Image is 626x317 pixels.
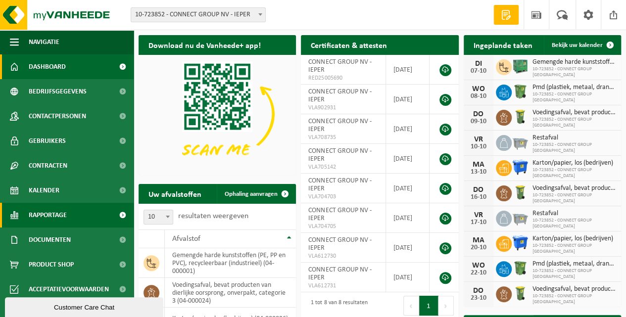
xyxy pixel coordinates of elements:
[532,218,616,229] span: 10-723852 - CONNECT GROUP [GEOGRAPHIC_DATA]
[165,248,296,278] td: gemengde harde kunststoffen (PE, PP en PVC), recycleerbaar (industrieel) (04-000001)
[131,7,266,22] span: 10-723852 - CONNECT GROUP NV - IEPER
[532,243,616,255] span: 10-723852 - CONNECT GROUP [GEOGRAPHIC_DATA]
[469,295,488,302] div: 23-10
[139,35,271,54] h2: Download nu de Vanheede+ app!
[308,177,371,192] span: CONNECT GROUP NV - IEPER
[386,233,430,263] td: [DATE]
[308,236,371,252] span: CONNECT GROUP NV - IEPER
[544,35,620,55] a: Bekijk uw kalender
[464,35,542,54] h2: Ingeplande taken
[5,295,165,317] iframe: chat widget
[532,285,616,293] span: Voedingsafval, bevat producten van dierlijke oorsprong, onverpakt, categorie 3
[144,210,173,224] span: 10
[512,108,529,125] img: WB-0140-HPE-GN-50
[469,287,488,295] div: DO
[532,58,616,66] span: Gemengde harde kunststoffen (pe, pp en pvc), recycleerbaar (industrieel)
[29,30,59,54] span: Navigatie
[386,85,430,114] td: [DATE]
[469,136,488,143] div: VR
[308,207,371,222] span: CONNECT GROUP NV - IEPER
[469,186,488,194] div: DO
[29,104,86,129] span: Contactpersonen
[403,296,419,316] button: Previous
[512,285,529,302] img: WB-0140-HPE-GN-50
[469,143,488,150] div: 10-10
[512,159,529,176] img: WB-1100-HPE-BE-01
[308,134,378,141] span: VLA708735
[512,134,529,150] img: WB-2500-GAL-GY-01
[419,296,438,316] button: 1
[552,42,603,48] span: Bekijk uw kalender
[512,234,529,251] img: WB-1100-HPE-BE-01
[308,74,378,82] span: RED25005690
[29,79,87,104] span: Bedrijfsgegevens
[308,266,371,281] span: CONNECT GROUP NV - IEPER
[469,161,488,169] div: MA
[29,227,71,252] span: Documenten
[469,93,488,100] div: 08-10
[308,193,378,201] span: VLA704703
[144,210,173,225] span: 10
[469,85,488,93] div: WO
[469,60,488,68] div: DI
[512,58,529,75] img: PB-HB-1400-HPE-GN-01
[29,277,109,302] span: Acceptatievoorwaarden
[532,167,616,179] span: 10-723852 - CONNECT GROUP [GEOGRAPHIC_DATA]
[532,293,616,305] span: 10-723852 - CONNECT GROUP [GEOGRAPHIC_DATA]
[29,153,67,178] span: Contracten
[29,203,67,227] span: Rapportage
[29,129,66,153] span: Gebruikers
[301,35,396,54] h2: Certificaten & attesten
[308,223,378,230] span: VLA704705
[469,219,488,226] div: 17-10
[29,252,74,277] span: Product Shop
[469,236,488,244] div: MA
[308,252,378,260] span: VLA612730
[512,184,529,201] img: WB-0140-HPE-GN-50
[308,163,378,171] span: VLA705142
[532,260,616,268] span: Pmd (plastiek, metaal, drankkartons) (bedrijven)
[165,278,296,308] td: voedingsafval, bevat producten van dierlijke oorsprong, onverpakt, categorie 3 (04-000024)
[532,192,616,204] span: 10-723852 - CONNECT GROUP [GEOGRAPHIC_DATA]
[308,104,378,112] span: VLA902931
[469,244,488,251] div: 20-10
[512,83,529,100] img: WB-0370-HPE-GN-50
[29,178,59,203] span: Kalender
[532,184,616,192] span: Voedingsafval, bevat producten van dierlijke oorsprong, onverpakt, categorie 3
[469,262,488,270] div: WO
[386,144,430,174] td: [DATE]
[386,263,430,292] td: [DATE]
[532,117,616,129] span: 10-723852 - CONNECT GROUP [GEOGRAPHIC_DATA]
[308,88,371,103] span: CONNECT GROUP NV - IEPER
[532,91,616,103] span: 10-723852 - CONNECT GROUP [GEOGRAPHIC_DATA]
[139,184,211,203] h2: Uw afvalstoffen
[532,84,616,91] span: Pmd (plastiek, metaal, drankkartons) (bedrijven)
[139,55,296,173] img: Download de VHEPlus App
[386,174,430,203] td: [DATE]
[386,203,430,233] td: [DATE]
[29,54,66,79] span: Dashboard
[308,147,371,163] span: CONNECT GROUP NV - IEPER
[532,109,616,117] span: Voedingsafval, bevat producten van dierlijke oorsprong, onverpakt, categorie 3
[469,194,488,201] div: 16-10
[308,118,371,133] span: CONNECT GROUP NV - IEPER
[438,296,454,316] button: Next
[225,191,278,197] span: Ophaling aanvragen
[386,114,430,144] td: [DATE]
[172,235,200,243] span: Afvalstof
[469,211,488,219] div: VR
[532,210,616,218] span: Restafval
[306,295,367,317] div: 1 tot 8 van 8 resultaten
[532,235,616,243] span: Karton/papier, los (bedrijven)
[386,55,430,85] td: [DATE]
[532,142,616,154] span: 10-723852 - CONNECT GROUP [GEOGRAPHIC_DATA]
[512,209,529,226] img: WB-2500-GAL-GY-01
[469,169,488,176] div: 13-10
[178,212,248,220] label: resultaten weergeven
[469,118,488,125] div: 09-10
[532,134,616,142] span: Restafval
[532,159,616,167] span: Karton/papier, los (bedrijven)
[131,8,265,22] span: 10-723852 - CONNECT GROUP NV - IEPER
[532,268,616,280] span: 10-723852 - CONNECT GROUP [GEOGRAPHIC_DATA]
